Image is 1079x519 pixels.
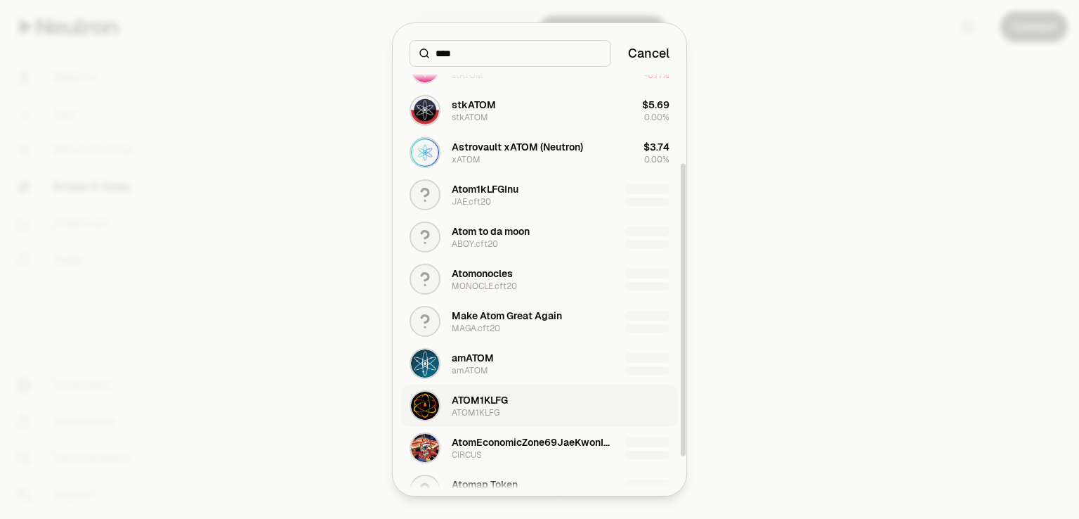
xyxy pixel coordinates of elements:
[401,342,678,385] button: amATOM LogoamATOMamATOM
[401,216,678,258] button: Atom to da moonABOY.cft20
[401,469,678,511] button: Atomap TokenATOMAP.cft20
[644,70,669,81] span: -0.77%
[452,281,517,292] div: MONOCLE.cft20
[452,112,488,123] div: stkATOM
[401,258,678,300] button: AtomonoclesMONOCLE.cft20
[452,182,518,196] div: Atom1kLFGInu
[452,154,480,165] div: xATOM
[644,112,669,123] span: 0.00%
[644,154,669,165] span: 0.00%
[452,393,508,407] div: ATOM1KLFG
[452,365,488,376] div: amATOM
[452,267,513,281] div: Atomonocles
[452,449,482,461] div: CIRCUS
[452,478,518,492] div: Atomap Token
[452,70,483,81] div: stATOM
[401,385,678,427] button: ATOM1KLFG LogoATOM1KLFGATOM1KLFG
[643,140,669,154] div: $3.74
[452,98,496,112] div: stkATOM
[452,196,491,207] div: JAE.cft20
[411,350,439,378] img: amATOM Logo
[452,351,494,365] div: amATOM
[401,47,678,89] button: stATOM LogostATOMstATOM$6.97-0.77%
[452,435,613,449] div: AtomEconomicZone69JaeKwonInu
[411,392,439,420] img: ATOM1KLFG Logo
[628,44,669,63] button: Cancel
[401,132,678,174] button: xATOM LogoAstrovault xATOM (Neutron)xATOM$3.740.00%
[411,54,439,82] img: stATOM Logo
[401,427,678,469] button: CIRCUS LogoAtomEconomicZone69JaeKwonInuCIRCUS
[642,98,669,112] div: $5.69
[452,323,500,334] div: MAGA.cft20
[411,96,439,124] img: stkATOM Logo
[411,139,439,167] img: xATOM Logo
[452,140,583,154] div: Astrovault xATOM (Neutron)
[401,174,678,216] button: Atom1kLFGInuJAE.cft20
[452,407,499,418] div: ATOM1KLFG
[452,492,510,503] div: ATOMAP.cft20
[401,89,678,132] button: stkATOM LogostkATOMstkATOM$5.690.00%
[452,224,530,238] div: Atom to da moon
[452,309,562,323] div: Make Atom Great Again
[452,238,498,250] div: ABOY.cft20
[411,434,439,462] img: CIRCUS Logo
[401,300,678,342] button: Make Atom Great AgainMAGA.cft20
